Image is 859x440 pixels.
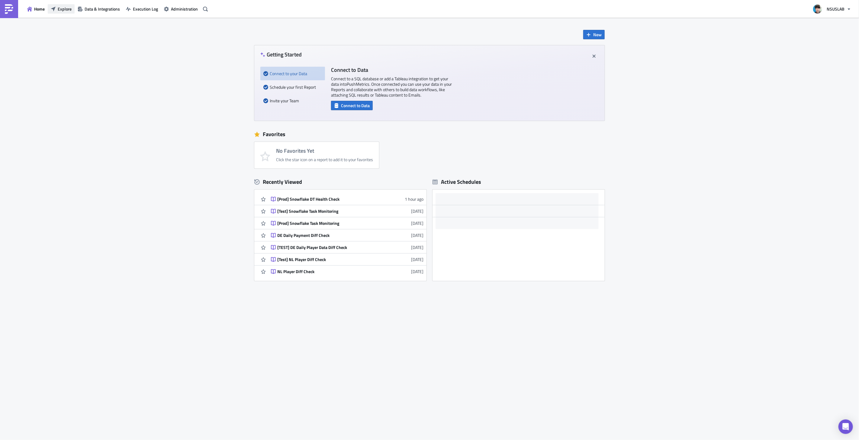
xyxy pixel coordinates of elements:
a: Connect to Data [331,102,373,108]
time: 2025-09-12T02:16:13Z [405,196,423,202]
button: New [583,30,605,39]
span: Administration [171,6,198,12]
time: 2025-08-12T08:23:49Z [411,232,423,238]
span: Connect to Data [341,102,370,109]
div: [Prod] Snowflake DT Health Check [277,196,383,202]
div: [Test] NL Player Diff Check [277,257,383,262]
h4: Getting Started [260,51,302,58]
button: Execution Log [123,4,161,14]
div: Active Schedules [433,178,481,185]
img: Avatar [812,4,823,14]
p: Connect to a SQL database or add a Tableau integration to get your data into PushMetrics . Once c... [331,76,452,98]
button: NSUSLAB [809,2,854,16]
div: [Prod] Snowflake Task Monitoring [277,221,383,226]
button: Home [24,4,48,14]
span: Home [34,6,45,12]
div: Recently Viewed [254,177,426,187]
div: Click the star icon on a report to add it to your favorites [276,157,373,162]
time: 2025-08-12T08:23:15Z [411,256,423,263]
a: [Prod] Snowflake DT Health Check1 hour ago [271,193,423,205]
a: DE Daily Payment Diff Check[DATE] [271,229,423,241]
time: 2025-08-12T08:22:58Z [411,268,423,275]
div: Invite your Team [263,94,322,107]
a: [Prod] Snowflake Task Monitoring[DATE] [271,217,423,229]
a: [Test] NL Player Diff Check[DATE] [271,253,423,265]
h4: No Favorites Yet [276,148,373,154]
a: [Test] Snowflake Task Monitoring[DATE] [271,205,423,217]
button: Data & Integrations [75,4,123,14]
span: Execution Log [133,6,158,12]
a: NL Player Diff Check[DATE] [271,266,423,277]
time: 2025-09-05T07:16:21Z [411,208,423,214]
button: Connect to Data [331,101,373,110]
span: Explore [58,6,72,12]
div: [Test] Snowflake Task Monitoring [277,209,383,214]
div: DE Daily Payment Diff Check [277,233,383,238]
time: 2025-08-12T08:23:34Z [411,244,423,250]
div: NL Player Diff Check [277,269,383,274]
div: Connect to your Data [263,67,322,80]
span: NSUSLAB [827,6,845,12]
button: Administration [161,4,201,14]
button: Explore [48,4,75,14]
span: New [593,31,602,38]
h4: Connect to Data [331,67,452,73]
span: Data & Integrations [85,6,120,12]
a: [TEST] DE Daily Player Data Diff Check[DATE] [271,241,423,253]
time: 2025-09-05T07:15:27Z [411,220,423,226]
img: PushMetrics [4,4,14,14]
div: Favorites [254,130,605,139]
div: Open Intercom Messenger [838,419,853,434]
div: Schedule your first Report [263,80,322,94]
div: [TEST] DE Daily Player Data Diff Check [277,245,383,250]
